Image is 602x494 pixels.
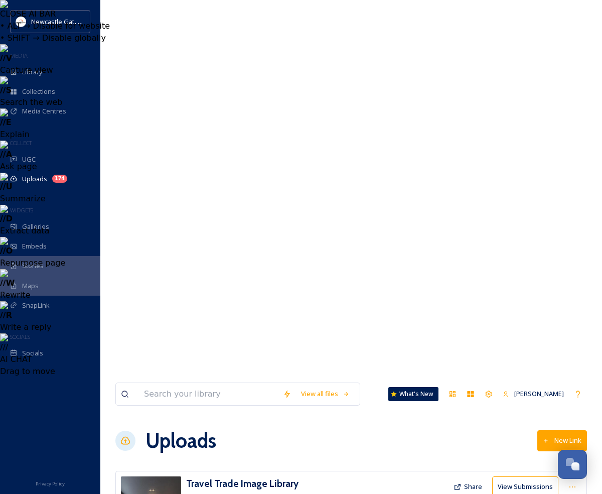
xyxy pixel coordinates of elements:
[36,480,65,487] span: Privacy Policy
[145,426,216,456] a: Uploads
[498,384,569,404] a: [PERSON_NAME]
[558,450,587,479] button: Open Chat
[186,477,298,489] h3: Travel Trade Image Library
[139,383,278,405] input: Search your library
[36,477,65,489] a: Privacy Policy
[388,387,438,401] a: What's New
[296,384,355,404] a: View all files
[514,389,564,398] span: [PERSON_NAME]
[537,430,587,451] button: New Link
[186,476,298,491] a: Travel Trade Image Library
